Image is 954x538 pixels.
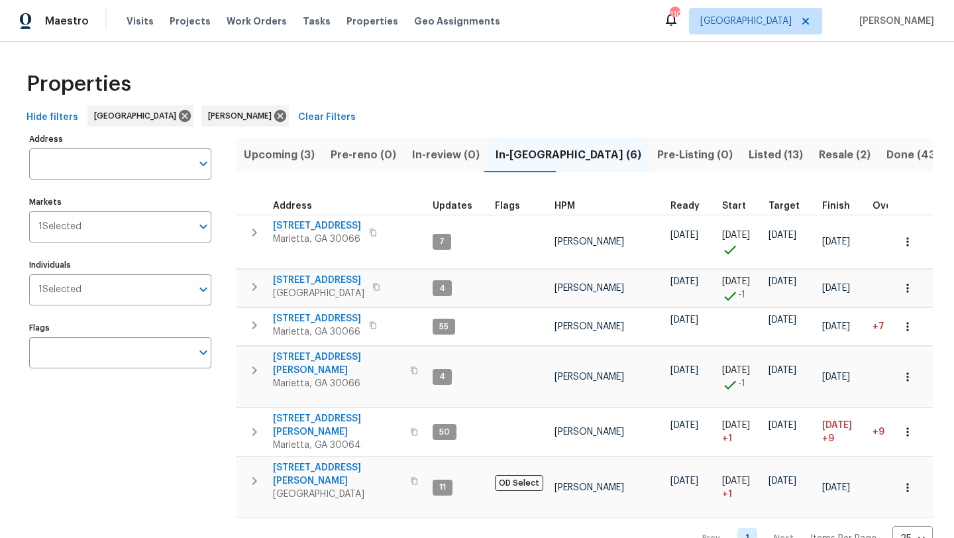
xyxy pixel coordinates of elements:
[434,283,450,294] span: 4
[722,421,750,430] span: [DATE]
[244,146,315,164] span: Upcoming (3)
[194,154,213,173] button: Open
[273,287,364,300] span: [GEOGRAPHIC_DATA]
[414,15,500,28] span: Geo Assignments
[670,201,712,211] div: Earliest renovation start date (first business day after COE or Checkout)
[45,15,89,28] span: Maestro
[722,432,732,445] span: + 1
[717,347,763,407] td: Project started 1 days early
[29,135,211,143] label: Address
[768,421,796,430] span: [DATE]
[273,439,402,452] span: Marietta, GA 30064
[127,15,154,28] span: Visits
[434,482,451,493] span: 11
[38,284,81,296] span: 1 Selected
[555,372,624,382] span: [PERSON_NAME]
[822,322,850,331] span: [DATE]
[273,201,312,211] span: Address
[670,315,698,325] span: [DATE]
[670,421,698,430] span: [DATE]
[873,427,884,437] span: +9
[434,427,455,438] span: 50
[555,427,624,437] span: [PERSON_NAME]
[768,315,796,325] span: [DATE]
[331,146,396,164] span: Pre-reno (0)
[670,201,700,211] span: Ready
[29,261,211,269] label: Individuals
[670,8,679,21] div: 110
[768,201,800,211] span: Target
[738,288,745,301] span: -1
[194,343,213,362] button: Open
[768,231,796,240] span: [DATE]
[670,366,698,375] span: [DATE]
[555,322,624,331] span: [PERSON_NAME]
[555,284,624,293] span: [PERSON_NAME]
[768,201,812,211] div: Target renovation project end date
[273,488,402,501] span: [GEOGRAPHIC_DATA]
[722,277,750,286] span: [DATE]
[717,215,763,269] td: Project started on time
[26,109,78,126] span: Hide filters
[822,432,834,445] span: +9
[555,237,624,246] span: [PERSON_NAME]
[170,15,211,28] span: Projects
[273,377,402,390] span: Marietta, GA 30066
[657,146,733,164] span: Pre-Listing (0)
[495,475,543,491] span: OD Select
[722,201,758,211] div: Actual renovation start date
[670,277,698,286] span: [DATE]
[822,201,850,211] span: Finish
[29,324,211,332] label: Flags
[822,483,850,492] span: [DATE]
[273,461,402,488] span: [STREET_ADDRESS][PERSON_NAME]
[273,412,402,439] span: [STREET_ADDRESS][PERSON_NAME]
[21,105,83,130] button: Hide filters
[867,308,924,346] td: 7 day(s) past target finish date
[201,105,289,127] div: [PERSON_NAME]
[194,217,213,236] button: Open
[768,476,796,486] span: [DATE]
[273,274,364,287] span: [STREET_ADDRESS]
[722,201,746,211] span: Start
[822,237,850,246] span: [DATE]
[273,233,361,246] span: Marietta, GA 30066
[555,483,624,492] span: [PERSON_NAME]
[722,488,732,501] span: + 1
[768,366,796,375] span: [DATE]
[87,105,193,127] div: [GEOGRAPHIC_DATA]
[227,15,287,28] span: Work Orders
[412,146,480,164] span: In-review (0)
[822,372,850,382] span: [DATE]
[433,201,472,211] span: Updates
[293,105,361,130] button: Clear Filters
[717,270,763,307] td: Project started 1 days early
[768,277,796,286] span: [DATE]
[670,231,698,240] span: [DATE]
[273,350,402,377] span: [STREET_ADDRESS][PERSON_NAME]
[873,201,919,211] div: Days past target finish date
[434,321,454,333] span: 55
[303,17,331,26] span: Tasks
[273,219,361,233] span: [STREET_ADDRESS]
[867,408,924,457] td: 9 day(s) past target finish date
[298,109,356,126] span: Clear Filters
[822,284,850,293] span: [DATE]
[854,15,934,28] span: [PERSON_NAME]
[434,236,450,247] span: 7
[496,146,641,164] span: In-[GEOGRAPHIC_DATA] (6)
[670,476,698,486] span: [DATE]
[822,421,852,430] span: [DATE]
[749,146,803,164] span: Listed (13)
[194,280,213,299] button: Open
[29,198,211,206] label: Markets
[434,371,450,382] span: 4
[722,476,750,486] span: [DATE]
[38,221,81,233] span: 1 Selected
[700,15,792,28] span: [GEOGRAPHIC_DATA]
[273,325,361,339] span: Marietta, GA 30066
[26,78,131,91] span: Properties
[273,312,361,325] span: [STREET_ADDRESS]
[722,366,750,375] span: [DATE]
[873,201,907,211] span: Overall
